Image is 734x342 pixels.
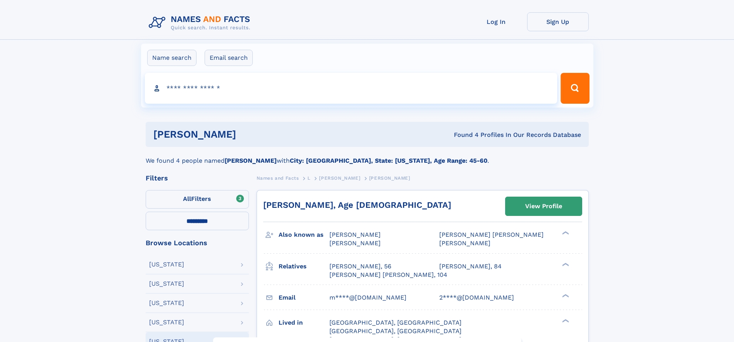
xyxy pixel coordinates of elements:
[307,175,311,181] span: L
[257,173,299,183] a: Names and Facts
[319,173,360,183] a: [PERSON_NAME]
[560,262,569,267] div: ❯
[279,228,329,241] h3: Also known as
[146,190,249,209] label: Filters
[149,281,184,287] div: [US_STATE]
[279,260,329,273] h3: Relatives
[205,50,253,66] label: Email search
[560,231,569,236] div: ❯
[329,271,447,279] a: [PERSON_NAME] [PERSON_NAME], 104
[560,318,569,323] div: ❯
[329,231,381,238] span: [PERSON_NAME]
[560,293,569,298] div: ❯
[465,12,527,31] a: Log In
[149,319,184,325] div: [US_STATE]
[146,12,257,33] img: Logo Names and Facts
[146,175,249,182] div: Filters
[329,327,462,335] span: [GEOGRAPHIC_DATA], [GEOGRAPHIC_DATA]
[329,239,381,247] span: [PERSON_NAME]
[525,197,562,215] div: View Profile
[183,195,191,202] span: All
[439,239,490,247] span: [PERSON_NAME]
[345,131,581,139] div: Found 4 Profiles In Our Records Database
[527,12,589,31] a: Sign Up
[279,291,329,304] h3: Email
[263,200,451,210] a: [PERSON_NAME], Age [DEMOGRAPHIC_DATA]
[279,316,329,329] h3: Lived in
[290,157,487,164] b: City: [GEOGRAPHIC_DATA], State: [US_STATE], Age Range: 45-60
[506,197,582,216] a: View Profile
[329,319,462,326] span: [GEOGRAPHIC_DATA], [GEOGRAPHIC_DATA]
[146,147,589,165] div: We found 4 people named with .
[439,231,544,238] span: [PERSON_NAME] [PERSON_NAME]
[149,300,184,306] div: [US_STATE]
[561,73,589,104] button: Search Button
[153,130,345,139] h1: [PERSON_NAME]
[369,175,410,181] span: [PERSON_NAME]
[145,73,558,104] input: search input
[146,239,249,246] div: Browse Locations
[329,262,391,271] a: [PERSON_NAME], 56
[225,157,277,164] b: [PERSON_NAME]
[439,262,502,271] a: [PERSON_NAME], 84
[307,173,311,183] a: L
[147,50,197,66] label: Name search
[149,261,184,268] div: [US_STATE]
[319,175,360,181] span: [PERSON_NAME]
